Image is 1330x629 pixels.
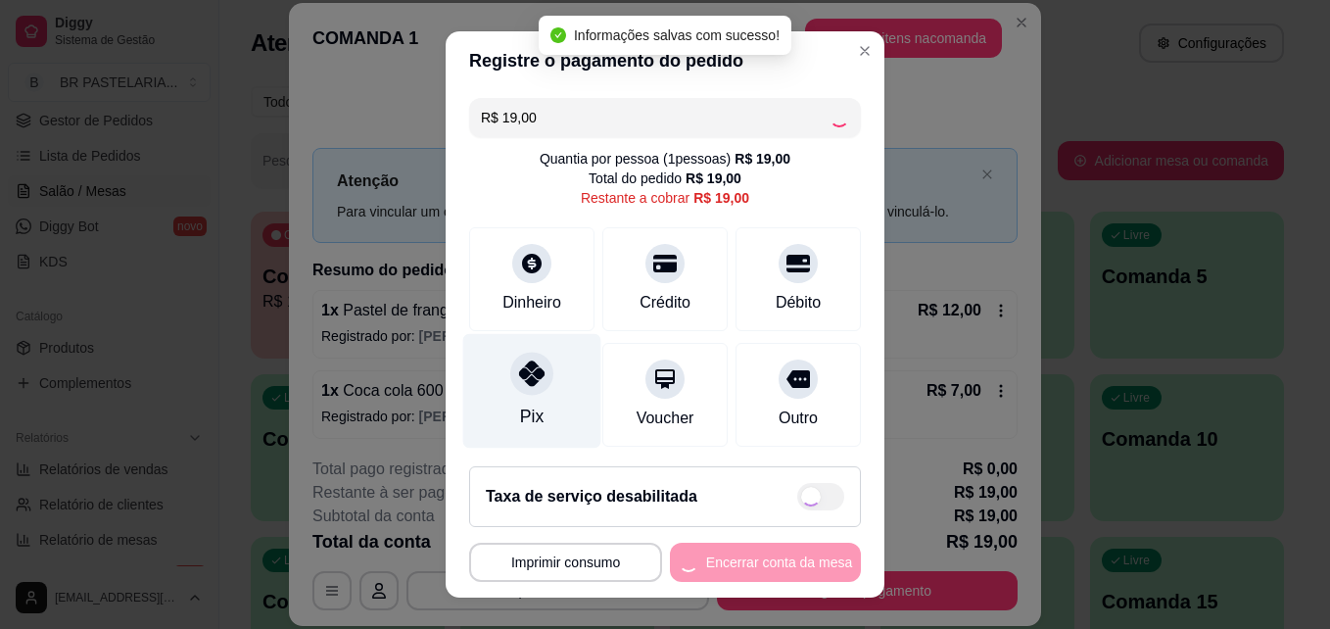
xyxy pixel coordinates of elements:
[830,108,849,127] div: Loading
[502,291,561,314] div: Dinheiro
[540,149,790,169] div: Quantia por pessoa ( 1 pessoas)
[581,188,749,208] div: Restante a cobrar
[574,27,780,43] span: Informações salvas com sucesso!
[849,35,880,67] button: Close
[776,291,821,314] div: Débito
[779,407,818,430] div: Outro
[481,98,830,137] input: Ex.: hambúrguer de cordeiro
[735,149,790,169] div: R$ 19,00
[520,404,544,429] div: Pix
[469,543,662,582] button: Imprimir consumo
[640,291,690,314] div: Crédito
[486,485,697,508] h2: Taxa de serviço desabilitada
[686,169,741,188] div: R$ 19,00
[589,169,741,188] div: Total do pedido
[446,31,884,90] header: Registre o pagamento do pedido
[550,27,566,43] span: check-circle
[637,407,694,430] div: Voucher
[693,188,749,208] div: R$ 19,00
